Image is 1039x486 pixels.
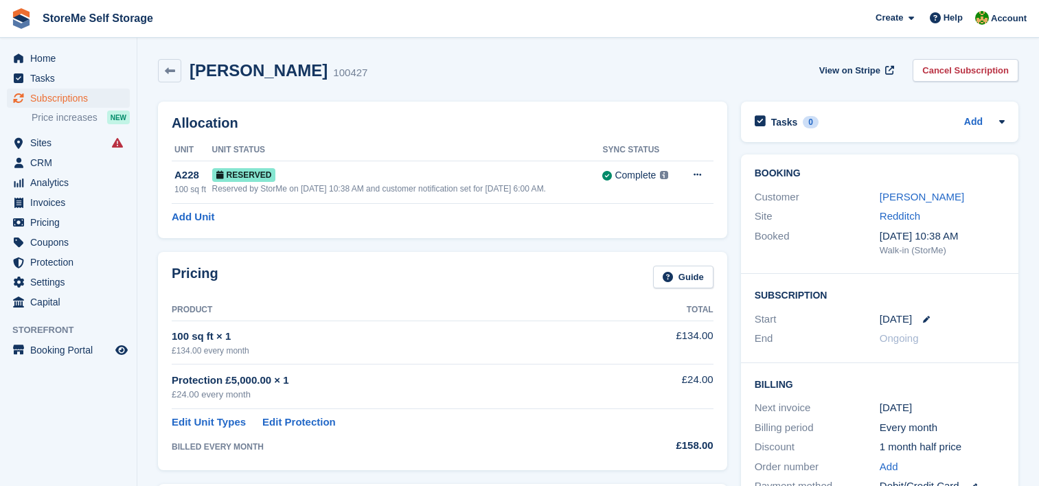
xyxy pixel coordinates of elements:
[880,420,1005,436] div: Every month
[32,111,98,124] span: Price increases
[880,312,912,327] time: 2025-08-15 23:00:00 UTC
[975,11,989,25] img: StorMe
[172,441,613,453] div: BILLED EVERY MONTH
[212,183,603,195] div: Reserved by StorMe on [DATE] 10:38 AM and customer notification set for [DATE] 6:00 AM.
[819,64,880,78] span: View on Stripe
[7,213,130,232] a: menu
[7,193,130,212] a: menu
[11,8,32,29] img: stora-icon-8386f47178a22dfd0bd8f6a31ec36ba5ce8667c1dd55bd0f319d3a0aa187defe.svg
[803,116,819,128] div: 0
[30,213,113,232] span: Pricing
[172,329,613,345] div: 100 sq ft × 1
[880,191,964,202] a: [PERSON_NAME]
[30,153,113,172] span: CRM
[7,49,130,68] a: menu
[755,459,880,475] div: Order number
[613,364,713,409] td: £24.00
[7,292,130,312] a: menu
[172,415,246,430] a: Edit Unit Types
[7,69,130,88] a: menu
[755,189,880,205] div: Customer
[755,420,880,436] div: Billing period
[755,229,880,257] div: Booked
[172,299,613,321] th: Product
[615,168,656,183] div: Complete
[7,89,130,108] a: menu
[814,59,897,82] a: View on Stripe
[172,209,214,225] a: Add Unit
[880,244,1005,257] div: Walk-in (StorMe)
[30,273,113,292] span: Settings
[602,139,679,161] th: Sync Status
[12,323,137,337] span: Storefront
[7,340,130,360] a: menu
[30,253,113,272] span: Protection
[7,233,130,252] a: menu
[172,115,713,131] h2: Allocation
[944,11,963,25] span: Help
[7,133,130,152] a: menu
[113,342,130,358] a: Preview store
[755,209,880,224] div: Site
[755,288,1005,301] h2: Subscription
[771,116,798,128] h2: Tasks
[30,193,113,212] span: Invoices
[755,312,880,327] div: Start
[30,340,113,360] span: Booking Portal
[30,292,113,312] span: Capital
[30,173,113,192] span: Analytics
[755,168,1005,179] h2: Booking
[262,415,336,430] a: Edit Protection
[880,210,920,222] a: Redditch
[112,137,123,148] i: Smart entry sync failures have occurred
[613,321,713,364] td: £134.00
[755,331,880,347] div: End
[880,229,1005,244] div: [DATE] 10:38 AM
[913,59,1018,82] a: Cancel Subscription
[7,273,130,292] a: menu
[653,266,713,288] a: Guide
[30,233,113,252] span: Coupons
[172,388,613,402] div: £24.00 every month
[755,377,1005,391] h2: Billing
[172,345,613,357] div: £134.00 every month
[660,171,668,179] img: icon-info-grey-7440780725fd019a000dd9b08b2336e03edf1995a4989e88bcd33f0948082b44.svg
[107,111,130,124] div: NEW
[30,133,113,152] span: Sites
[30,89,113,108] span: Subscriptions
[30,69,113,88] span: Tasks
[964,115,983,130] a: Add
[7,253,130,272] a: menu
[880,400,1005,416] div: [DATE]
[30,49,113,68] span: Home
[37,7,159,30] a: StoreMe Self Storage
[174,167,212,183] div: A228
[613,299,713,321] th: Total
[991,12,1027,25] span: Account
[172,266,218,288] h2: Pricing
[212,139,603,161] th: Unit Status
[174,183,212,196] div: 100 sq ft
[190,61,328,80] h2: [PERSON_NAME]
[880,332,919,344] span: Ongoing
[880,439,1005,455] div: 1 month half price
[7,173,130,192] a: menu
[613,438,713,454] div: £158.00
[876,11,903,25] span: Create
[32,110,130,125] a: Price increases NEW
[333,65,367,81] div: 100427
[755,439,880,455] div: Discount
[172,139,212,161] th: Unit
[172,373,613,389] div: Protection £5,000.00 × 1
[880,459,898,475] a: Add
[755,400,880,416] div: Next invoice
[7,153,130,172] a: menu
[212,168,276,182] span: Reserved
